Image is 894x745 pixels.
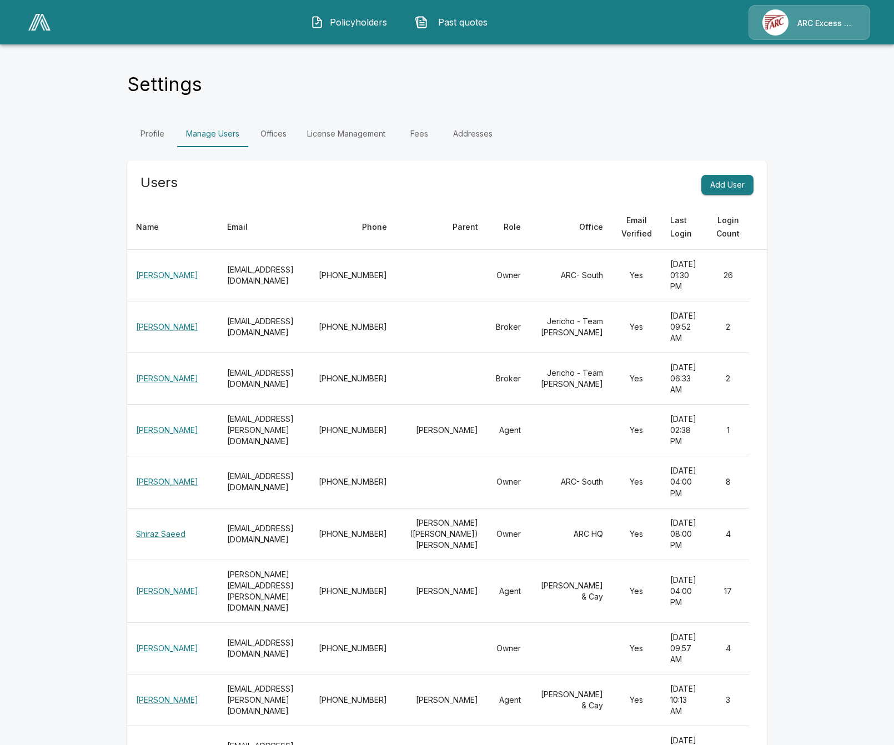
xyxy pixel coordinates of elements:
[328,16,389,29] span: Policyholders
[310,560,396,622] td: [PHONE_NUMBER]
[406,8,502,37] button: Past quotes IconPast quotes
[302,8,398,37] button: Policyholders IconPolicyholders
[310,205,396,250] th: Phone
[612,405,661,456] td: Yes
[530,353,612,405] td: Jericho - Team [PERSON_NAME]
[749,5,870,40] a: Agency IconARC Excess & Surplus
[487,205,530,250] th: Role
[661,405,707,456] td: [DATE] 02:38 PM
[661,622,707,674] td: [DATE] 09:57 AM
[396,508,487,560] td: [PERSON_NAME] ([PERSON_NAME]) [PERSON_NAME]
[707,508,749,560] td: 4
[310,456,396,508] td: [PHONE_NUMBER]
[487,353,530,405] td: Broker
[127,120,767,147] div: Settings Tabs
[612,250,661,301] td: Yes
[218,508,310,560] th: [EMAIL_ADDRESS][DOMAIN_NAME]
[127,73,202,96] h4: Settings
[701,175,754,195] button: Add User
[661,301,707,353] td: [DATE] 09:52 AM
[218,250,310,301] th: [EMAIL_ADDRESS][DOMAIN_NAME]
[310,405,396,456] td: [PHONE_NUMBER]
[218,560,310,622] th: [PERSON_NAME][EMAIL_ADDRESS][PERSON_NAME][DOMAIN_NAME]
[612,508,661,560] td: Yes
[396,405,487,456] td: [PERSON_NAME]
[218,353,310,405] th: [EMAIL_ADDRESS][DOMAIN_NAME]
[218,622,310,674] th: [EMAIL_ADDRESS][DOMAIN_NAME]
[433,16,494,29] span: Past quotes
[487,622,530,674] td: Owner
[612,353,661,405] td: Yes
[127,120,177,147] a: Profile
[140,174,178,192] h5: Users
[136,695,198,704] a: [PERSON_NAME]
[396,560,487,622] td: [PERSON_NAME]
[218,674,310,726] th: [EMAIL_ADDRESS][PERSON_NAME][DOMAIN_NAME]
[127,205,218,250] th: Name
[612,622,661,674] td: Yes
[310,508,396,560] td: [PHONE_NUMBER]
[487,560,530,622] td: Agent
[707,674,749,726] td: 3
[310,301,396,353] td: [PHONE_NUMBER]
[218,405,310,456] th: [EMAIL_ADDRESS][PERSON_NAME][DOMAIN_NAME]
[310,250,396,301] td: [PHONE_NUMBER]
[487,508,530,560] td: Owner
[394,120,444,147] a: Fees
[661,205,707,250] th: Last Login
[218,301,310,353] th: [EMAIL_ADDRESS][DOMAIN_NAME]
[661,560,707,622] td: [DATE] 04:00 PM
[310,16,324,29] img: Policyholders Icon
[487,674,530,726] td: Agent
[136,586,198,596] a: [PERSON_NAME]
[136,322,198,331] a: [PERSON_NAME]
[415,16,428,29] img: Past quotes Icon
[136,643,198,653] a: [PERSON_NAME]
[530,250,612,301] td: ARC- South
[707,205,749,250] th: Login Count
[248,120,298,147] a: Offices
[396,205,487,250] th: Parent
[530,205,612,250] th: Office
[762,9,788,36] img: Agency Icon
[797,18,856,29] p: ARC Excess & Surplus
[28,14,51,31] img: AA Logo
[707,301,749,353] td: 2
[612,560,661,622] td: Yes
[218,205,310,250] th: Email
[707,622,749,674] td: 4
[707,560,749,622] td: 17
[310,622,396,674] td: [PHONE_NUMBER]
[707,405,749,456] td: 1
[661,674,707,726] td: [DATE] 10:13 AM
[661,250,707,301] td: [DATE] 01:30 PM
[530,674,612,726] td: [PERSON_NAME] & Cay
[444,120,501,147] a: Addresses
[487,405,530,456] td: Agent
[530,560,612,622] td: [PERSON_NAME] & Cay
[487,456,530,508] td: Owner
[218,456,310,508] th: [EMAIL_ADDRESS][DOMAIN_NAME]
[298,120,394,147] a: License Management
[136,529,185,538] a: Shiraz Saeed
[661,456,707,508] td: [DATE] 04:00 PM
[707,353,749,405] td: 2
[707,250,749,301] td: 26
[661,508,707,560] td: [DATE] 08:00 PM
[136,374,198,383] a: [PERSON_NAME]
[136,270,198,280] a: [PERSON_NAME]
[487,250,530,301] td: Owner
[612,301,661,353] td: Yes
[530,508,612,560] td: ARC HQ
[310,353,396,405] td: [PHONE_NUMBER]
[612,205,661,250] th: Email Verified
[487,301,530,353] td: Broker
[612,674,661,726] td: Yes
[136,477,198,486] a: [PERSON_NAME]
[530,456,612,508] td: ARC- South
[310,674,396,726] td: [PHONE_NUMBER]
[136,425,198,435] a: [PERSON_NAME]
